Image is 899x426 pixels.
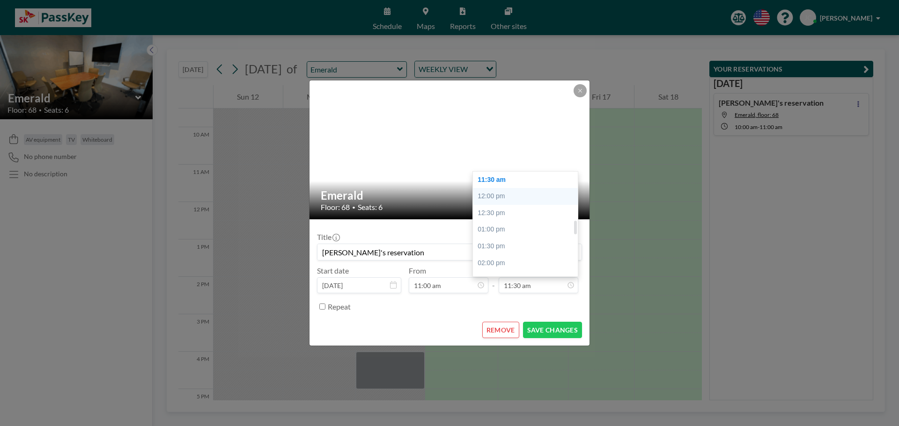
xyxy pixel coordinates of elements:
[352,204,355,211] span: •
[317,244,582,260] input: (No title)
[317,232,339,242] label: Title
[328,302,351,311] label: Repeat
[482,322,519,338] button: REMOVE
[473,238,582,255] div: 01:30 pm
[473,205,582,222] div: 12:30 pm
[473,172,582,188] div: 11:30 am
[473,255,582,272] div: 02:00 pm
[473,188,582,205] div: 12:00 pm
[409,266,426,275] label: From
[317,266,349,275] label: Start date
[358,202,383,212] span: Seats: 6
[321,202,350,212] span: Floor: 68
[473,221,582,238] div: 01:00 pm
[321,188,579,202] h2: Emerald
[523,322,582,338] button: SAVE CHANGES
[473,271,582,288] div: 02:30 pm
[492,269,495,290] span: -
